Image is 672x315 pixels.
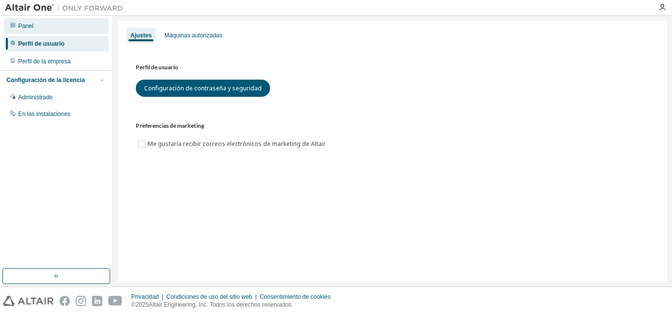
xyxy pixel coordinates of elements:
img: instagram.svg [76,296,86,306]
img: altair_logo.svg [3,296,54,306]
font: Perfil de usuario [18,40,64,47]
font: Perfil de la empresa [18,58,71,65]
font: Condiciones de uso del sitio web [166,293,252,300]
font: Privacidad [131,293,159,300]
font: © [131,301,136,308]
img: facebook.svg [60,296,70,306]
font: Administrado [18,94,53,101]
font: Máquinas autorizadas [164,32,222,39]
img: linkedin.svg [92,296,102,306]
font: 2025 [136,301,149,308]
font: Perfil de usuario [136,63,178,71]
font: Preferencias de marketing [136,122,204,129]
img: youtube.svg [108,296,122,306]
img: Altair Uno [5,3,128,13]
font: Ajustes [130,32,152,39]
font: Consentimiento de cookies [260,293,331,300]
font: En las instalaciones [18,111,70,117]
font: Configuración de contraseña y seguridad [144,84,262,92]
font: Panel [18,23,33,29]
font: Configuración de la licencia [6,77,85,84]
font: Me gustaría recibir correos electrónicos de marketing de Altair [148,140,326,148]
button: Configuración de contraseña y seguridad [136,80,270,97]
font: Altair Engineering, Inc. Todos los derechos reservados. [149,301,293,308]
